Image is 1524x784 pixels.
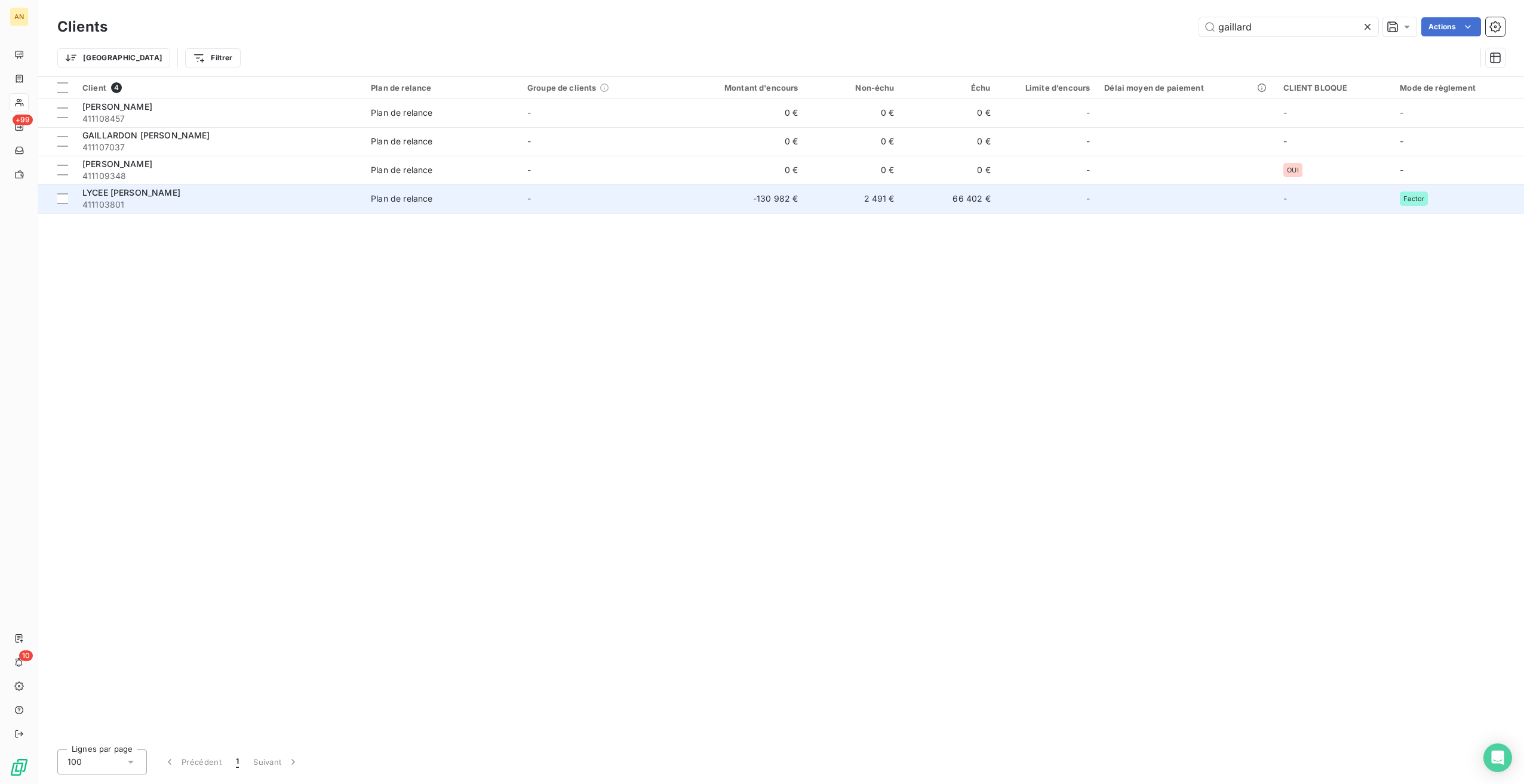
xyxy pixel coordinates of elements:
span: - [1086,164,1090,176]
div: Délai moyen de paiement [1104,83,1269,92]
span: [PERSON_NAME] [82,159,152,169]
span: 411108457 [82,113,357,125]
span: 1 [236,756,239,768]
span: GAILLARDON [PERSON_NAME] [82,130,210,140]
span: - [527,136,531,146]
div: Plan de relance [371,164,432,176]
td: 0 € [806,98,902,127]
span: - [1283,136,1287,146]
span: 411103801 [82,199,357,211]
td: -130 982 € [677,184,806,213]
td: 0 € [806,127,902,156]
span: - [527,165,531,175]
img: Logo LeanPay [10,758,29,777]
span: - [527,107,531,118]
td: 0 € [902,156,998,184]
span: - [1086,107,1090,119]
td: 0 € [677,98,806,127]
h3: Clients [57,16,107,38]
div: Plan de relance [371,193,432,205]
div: CLIENT BLOQUE [1283,83,1385,92]
div: Non-échu [813,83,895,92]
span: Factor [1403,195,1424,202]
button: Suivant [246,749,306,774]
span: Groupe de clients [527,83,597,92]
input: Rechercher [1199,17,1378,36]
div: Open Intercom Messenger [1483,743,1512,772]
td: 2 491 € [806,184,902,213]
span: - [1400,136,1403,146]
div: Limite d’encours [1005,83,1090,92]
td: 0 € [677,127,806,156]
div: Plan de relance [371,135,432,147]
span: 4 [111,82,122,93]
span: - [527,193,531,203]
div: Montant d'encours [684,83,798,92]
span: [PERSON_NAME] [82,101,152,112]
button: 1 [229,749,246,774]
td: 0 € [902,127,998,156]
button: [GEOGRAPHIC_DATA] [57,48,170,67]
span: - [1283,107,1287,118]
span: 411107037 [82,141,357,153]
td: 66 402 € [902,184,998,213]
div: Plan de relance [371,83,513,92]
td: 0 € [677,156,806,184]
td: 0 € [902,98,998,127]
button: Précédent [156,749,229,774]
div: Plan de relance [371,107,432,119]
span: - [1086,135,1090,147]
button: Actions [1421,17,1481,36]
span: +99 [13,115,33,125]
span: LYCEE [PERSON_NAME] [82,187,180,197]
span: Client [82,83,106,92]
div: Échu [909,83,991,92]
span: OUI [1287,166,1298,174]
div: AN [10,7,29,26]
span: 10 [19,650,33,661]
span: - [1283,193,1287,203]
span: 411109348 [82,170,357,182]
span: - [1086,193,1090,205]
span: 100 [67,756,82,768]
button: Filtrer [185,48,240,67]
span: - [1400,107,1403,118]
td: 0 € [806,156,902,184]
span: - [1400,165,1403,175]
div: Mode de règlement [1400,83,1517,92]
